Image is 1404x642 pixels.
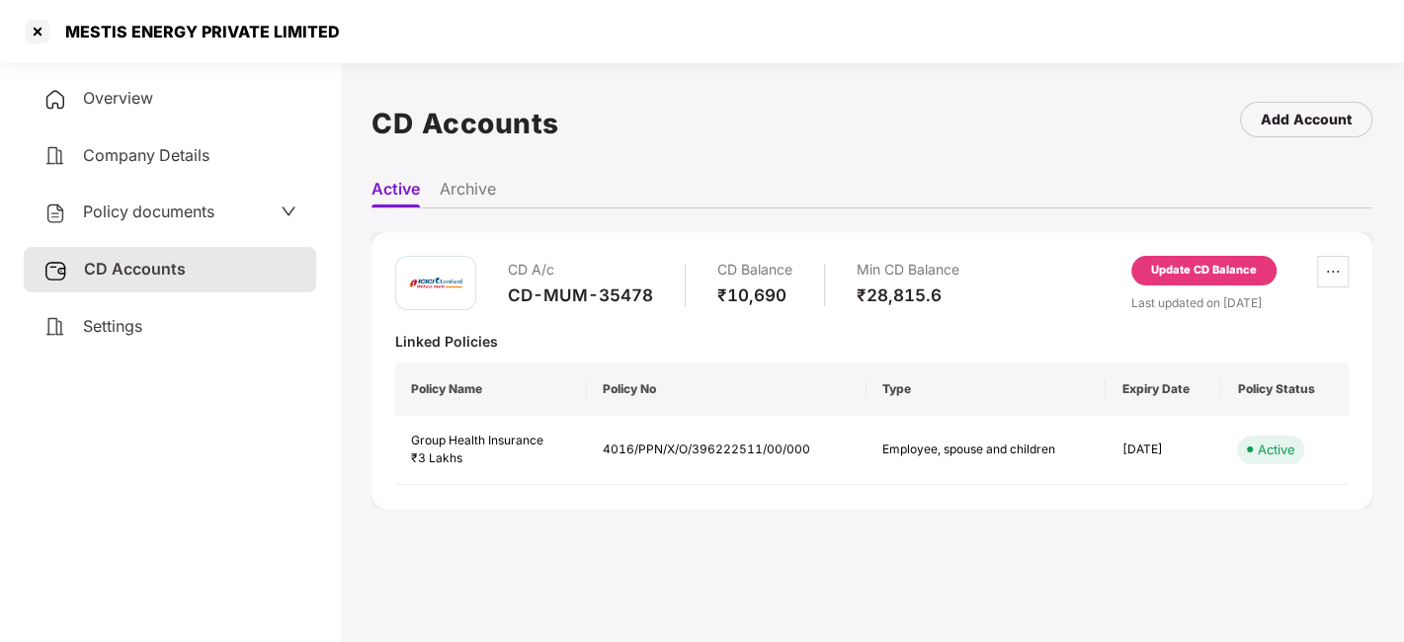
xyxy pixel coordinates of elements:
img: svg+xml;base64,PHN2ZyB4bWxucz0iaHR0cDovL3d3dy53My5vcmcvMjAwMC9zdmciIHdpZHRoPSIyNCIgaGVpZ2h0PSIyNC... [43,201,67,225]
div: Active [1257,440,1294,459]
li: Archive [440,179,496,207]
span: Settings [83,316,142,336]
div: Min CD Balance [857,256,959,284]
th: Policy No [587,362,867,416]
div: MESTIS ENERGY PRIVATE LIMITED [53,22,340,41]
td: 4016/PPN/X/O/396222511/00/000 [587,416,867,486]
th: Type [867,362,1106,416]
h1: CD Accounts [372,102,559,145]
span: down [281,203,296,219]
div: Last updated on [DATE] [1131,293,1349,312]
div: ₹10,690 [717,284,792,306]
span: CD Accounts [84,259,186,279]
div: CD A/c [508,256,653,284]
span: Policy documents [83,201,214,221]
div: CD Balance [717,256,792,284]
td: [DATE] [1106,416,1221,486]
img: svg+xml;base64,PHN2ZyB3aWR0aD0iMjUiIGhlaWdodD0iMjQiIHZpZXdCb3g9IjAgMCAyNSAyNCIgZmlsbD0ibm9uZSIgeG... [43,259,68,282]
img: svg+xml;base64,PHN2ZyB4bWxucz0iaHR0cDovL3d3dy53My5vcmcvMjAwMC9zdmciIHdpZHRoPSIyNCIgaGVpZ2h0PSIyNC... [43,144,67,168]
span: ellipsis [1318,264,1348,280]
div: Update CD Balance [1151,262,1257,280]
img: icici.png [406,273,465,293]
img: svg+xml;base64,PHN2ZyB4bWxucz0iaHR0cDovL3d3dy53My5vcmcvMjAwMC9zdmciIHdpZHRoPSIyNCIgaGVpZ2h0PSIyNC... [43,88,67,112]
span: ₹3 Lakhs [411,450,462,465]
div: Add Account [1261,109,1352,130]
button: ellipsis [1317,256,1349,287]
span: Overview [83,88,153,108]
th: Policy Status [1221,362,1349,416]
th: Policy Name [395,362,587,416]
li: Active [372,179,420,207]
div: Employee, spouse and children [882,441,1090,459]
span: Company Details [83,145,209,165]
div: Linked Policies [395,332,1349,351]
th: Expiry Date [1106,362,1221,416]
div: CD-MUM-35478 [508,284,653,306]
div: Group Health Insurance [411,432,571,450]
div: ₹28,815.6 [857,284,959,306]
img: svg+xml;base64,PHN2ZyB4bWxucz0iaHR0cDovL3d3dy53My5vcmcvMjAwMC9zdmciIHdpZHRoPSIyNCIgaGVpZ2h0PSIyNC... [43,315,67,339]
